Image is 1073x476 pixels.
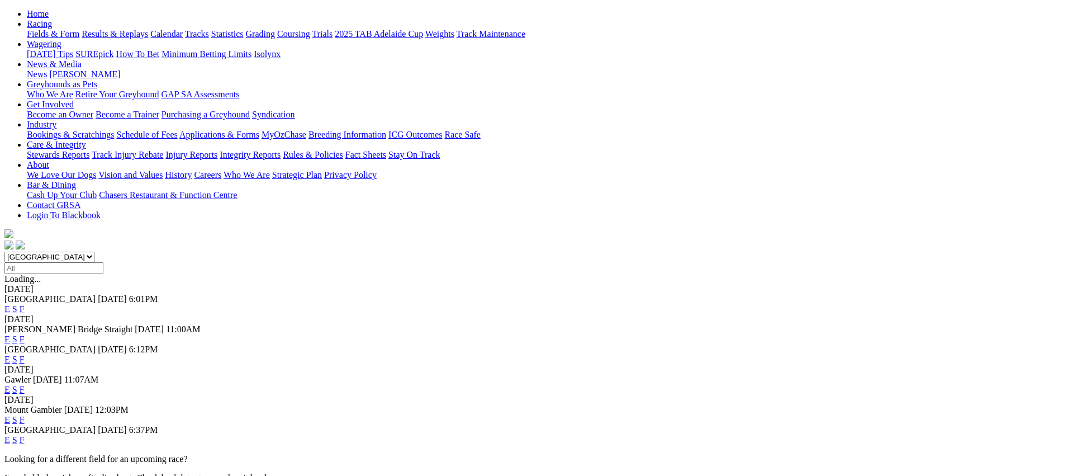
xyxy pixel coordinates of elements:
a: Retire Your Greyhound [75,89,159,99]
a: Bookings & Scratchings [27,130,114,139]
span: Mount Gambier [4,405,62,414]
a: Who We Are [27,89,73,99]
a: Track Injury Rebate [92,150,163,159]
a: Results & Replays [82,29,148,39]
div: [DATE] [4,284,1069,294]
a: [DATE] Tips [27,49,73,59]
div: Greyhounds as Pets [27,89,1069,100]
span: 6:37PM [129,425,158,435]
a: Integrity Reports [220,150,281,159]
a: Chasers Restaurant & Function Centre [99,190,237,200]
a: Injury Reports [165,150,217,159]
a: SUREpick [75,49,113,59]
a: News & Media [27,59,82,69]
a: Who We Are [224,170,270,180]
div: [DATE] [4,395,1069,405]
img: logo-grsa-white.png [4,229,13,238]
img: twitter.svg [16,241,25,249]
a: E [4,385,10,394]
a: Greyhounds as Pets [27,79,97,89]
a: Isolynx [254,49,281,59]
span: Loading... [4,274,41,284]
a: Race Safe [444,130,480,139]
a: Become an Owner [27,110,93,119]
a: S [12,435,17,445]
a: E [4,435,10,445]
a: Contact GRSA [27,200,80,210]
div: News & Media [27,69,1069,79]
a: F [20,304,25,314]
a: ICG Outcomes [388,130,442,139]
a: Become a Trainer [96,110,159,119]
a: Track Maintenance [457,29,525,39]
a: F [20,355,25,364]
a: How To Bet [116,49,160,59]
a: History [165,170,192,180]
div: Wagering [27,49,1069,59]
a: Bar & Dining [27,180,76,190]
a: Syndication [252,110,295,119]
a: E [4,334,10,344]
a: Breeding Information [308,130,386,139]
a: F [20,435,25,445]
a: Login To Blackbook [27,210,101,220]
p: Looking for a different field for an upcoming race? [4,454,1069,464]
a: 2025 TAB Adelaide Cup [335,29,423,39]
a: About [27,160,49,169]
a: Get Involved [27,100,74,109]
a: Care & Integrity [27,140,86,149]
span: [PERSON_NAME] Bridge Straight [4,324,132,334]
a: Strategic Plan [272,170,322,180]
span: 11:00AM [166,324,201,334]
a: Statistics [211,29,244,39]
span: [DATE] [33,375,62,384]
a: GAP SA Assessments [162,89,240,99]
a: [PERSON_NAME] [49,69,120,79]
a: Privacy Policy [324,170,377,180]
a: Cash Up Your Club [27,190,97,200]
a: Schedule of Fees [116,130,177,139]
span: 6:12PM [129,345,158,354]
span: 12:03PM [95,405,129,414]
a: Purchasing a Greyhound [162,110,250,119]
span: [DATE] [98,294,127,304]
a: Industry [27,120,56,129]
a: Careers [194,170,221,180]
div: Racing [27,29,1069,39]
a: Weights [425,29,454,39]
span: [DATE] [98,345,127,354]
a: S [12,385,17,394]
a: Applications & Forms [179,130,259,139]
a: News [27,69,47,79]
span: [DATE] [135,324,164,334]
a: Stewards Reports [27,150,89,159]
a: Calendar [150,29,183,39]
a: F [20,334,25,344]
a: MyOzChase [262,130,306,139]
a: S [12,355,17,364]
span: [GEOGRAPHIC_DATA] [4,425,96,435]
a: Racing [27,19,52,29]
img: facebook.svg [4,241,13,249]
a: Wagering [27,39,61,49]
div: About [27,170,1069,180]
a: Rules & Policies [283,150,343,159]
span: 6:01PM [129,294,158,304]
div: Get Involved [27,110,1069,120]
a: Vision and Values [98,170,163,180]
a: F [20,415,25,425]
a: E [4,415,10,425]
span: [GEOGRAPHIC_DATA] [4,294,96,304]
div: Bar & Dining [27,190,1069,200]
a: F [20,385,25,394]
a: Fact Sheets [345,150,386,159]
a: Stay On Track [388,150,440,159]
div: Industry [27,130,1069,140]
a: Tracks [185,29,209,39]
a: Grading [246,29,275,39]
a: Trials [312,29,333,39]
div: [DATE] [4,365,1069,375]
a: S [12,415,17,425]
a: S [12,334,17,344]
span: [DATE] [64,405,93,414]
